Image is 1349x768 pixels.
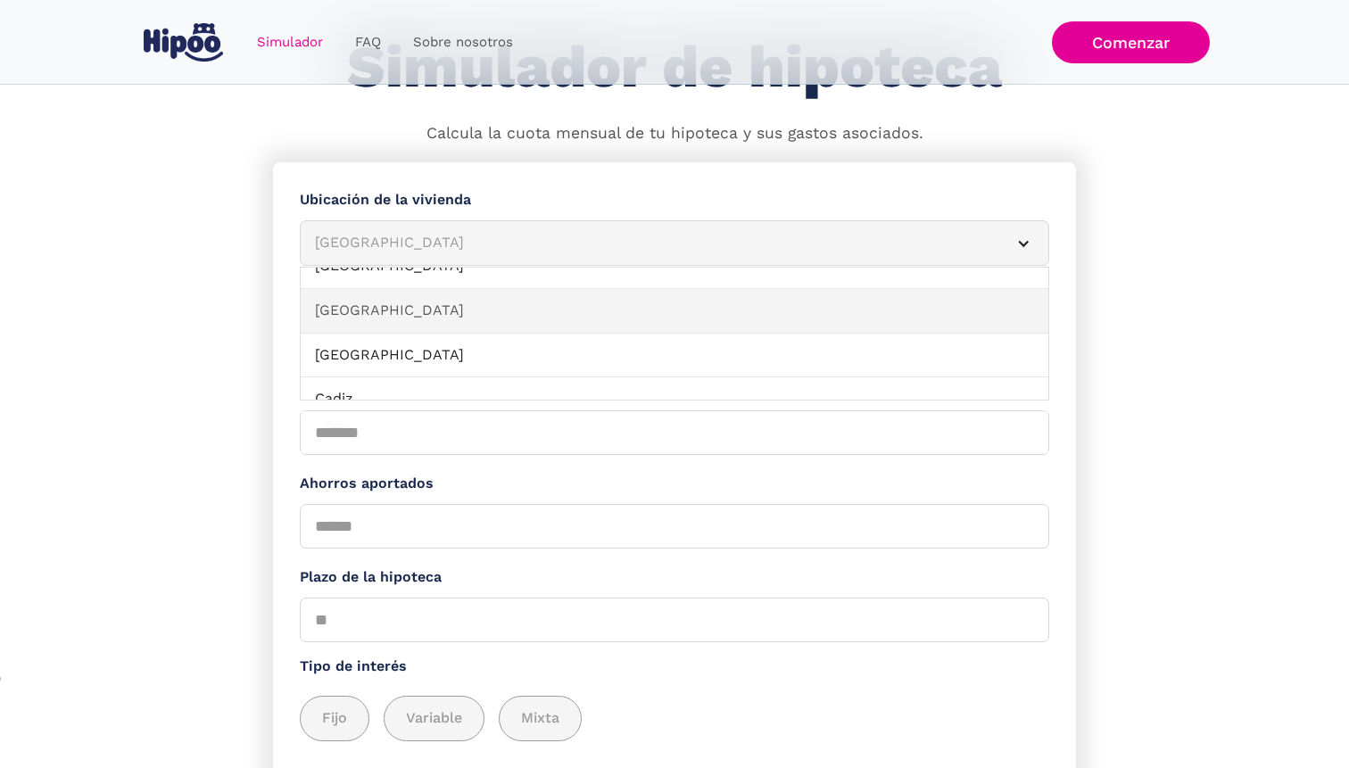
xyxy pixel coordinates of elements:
a: Simulador [241,25,339,60]
a: Sobre nosotros [397,25,529,60]
label: Ubicación de la vivienda [300,189,1049,211]
h1: Simulador de hipoteca [347,35,1002,100]
p: Calcula la cuota mensual de tu hipoteca y sus gastos asociados. [426,122,923,145]
label: Tipo de interés [300,656,1049,678]
a: home [139,16,227,69]
div: [GEOGRAPHIC_DATA] [315,232,991,254]
nav: [GEOGRAPHIC_DATA] [300,267,1049,401]
article: [GEOGRAPHIC_DATA] [300,220,1049,266]
a: Cadiz [301,377,1048,422]
a: Comenzar [1052,21,1210,63]
div: add_description_here [300,696,1049,741]
span: Mixta [521,707,559,730]
a: [GEOGRAPHIC_DATA] [301,289,1048,334]
label: Plazo de la hipoteca [300,566,1049,589]
a: FAQ [339,25,397,60]
label: Ahorros aportados [300,473,1049,495]
span: Fijo [322,707,347,730]
a: [GEOGRAPHIC_DATA] [301,334,1048,378]
span: Variable [406,707,462,730]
